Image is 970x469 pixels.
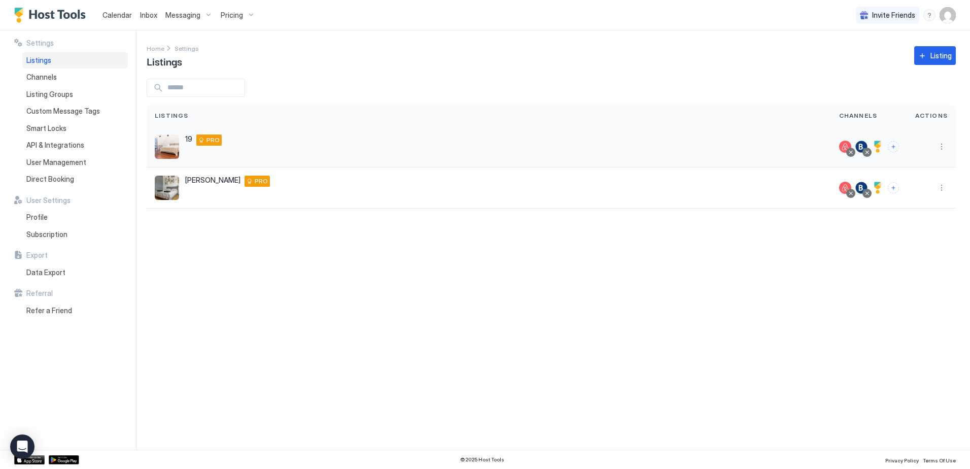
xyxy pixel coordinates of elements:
a: Google Play Store [49,455,79,464]
span: Messaging [165,11,200,20]
span: Settings [175,45,199,52]
span: Direct Booking [26,175,74,184]
button: Connect channels [888,182,899,193]
div: Listing [930,50,952,61]
a: Home [147,43,164,53]
div: menu [936,141,948,153]
a: Custom Message Tags [22,103,128,120]
a: Terms Of Use [923,454,956,465]
span: Custom Message Tags [26,107,100,116]
button: More options [936,141,948,153]
span: Listings [26,56,51,65]
span: Actions [915,111,948,120]
span: Settings [26,39,54,48]
button: More options [936,182,948,194]
a: Data Export [22,264,128,281]
div: menu [936,182,948,194]
span: Invite Friends [872,11,915,20]
a: Host Tools Logo [14,8,90,23]
span: User Settings [26,196,71,205]
button: Connect channels [888,141,899,152]
a: Refer a Friend [22,302,128,319]
a: Inbox [140,10,157,20]
div: listing image [155,135,179,159]
span: Listings [155,111,189,120]
div: User profile [940,7,956,23]
span: User Management [26,158,86,167]
span: Profile [26,213,48,222]
span: Refer a Friend [26,306,72,315]
span: © 2025 Host Tools [460,456,504,463]
span: PRO [206,136,220,145]
div: Breadcrumb [175,43,199,53]
a: User Management [22,154,128,171]
span: [PERSON_NAME] [185,176,240,185]
span: Smart Locks [26,124,66,133]
a: Listing Groups [22,86,128,103]
span: API & Integrations [26,141,84,150]
div: Open Intercom Messenger [10,434,34,459]
div: Breadcrumb [147,43,164,53]
a: Settings [175,43,199,53]
span: Data Export [26,268,65,277]
span: Privacy Policy [885,457,919,463]
a: Calendar [102,10,132,20]
span: Export [26,251,48,260]
span: Channels [26,73,57,82]
a: Smart Locks [22,120,128,137]
div: menu [923,9,936,21]
span: Listings [147,53,182,69]
a: Direct Booking [22,171,128,188]
span: Calendar [102,11,132,19]
div: listing image [155,176,179,200]
span: 19 [185,135,192,144]
a: Subscription [22,226,128,243]
a: API & Integrations [22,137,128,154]
a: App Store [14,455,45,464]
span: Pricing [221,11,243,20]
span: Terms Of Use [923,457,956,463]
a: Profile [22,209,128,226]
a: Listings [22,52,128,69]
a: Channels [22,69,128,86]
span: Subscription [26,230,67,239]
span: Referral [26,289,53,298]
span: Channels [839,111,878,120]
span: PRO [255,177,268,186]
span: Inbox [140,11,157,19]
span: Listing Groups [26,90,73,99]
span: Home [147,45,164,52]
input: Input Field [163,79,245,96]
a: Privacy Policy [885,454,919,465]
button: Listing [914,46,956,65]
